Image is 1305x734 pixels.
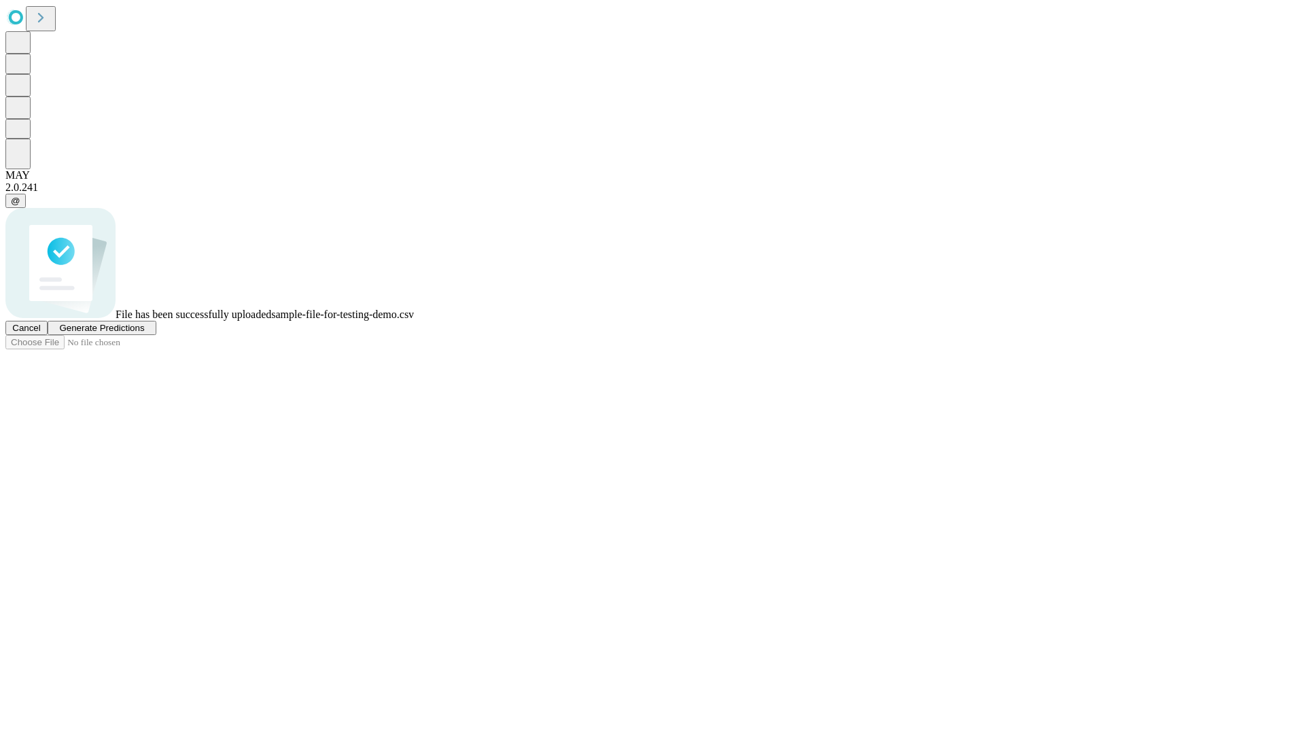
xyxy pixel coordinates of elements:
span: sample-file-for-testing-demo.csv [271,309,414,320]
span: @ [11,196,20,206]
button: Generate Predictions [48,321,156,335]
span: Generate Predictions [59,323,144,333]
div: 2.0.241 [5,181,1300,194]
button: Cancel [5,321,48,335]
div: MAY [5,169,1300,181]
span: Cancel [12,323,41,333]
span: File has been successfully uploaded [116,309,271,320]
button: @ [5,194,26,208]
